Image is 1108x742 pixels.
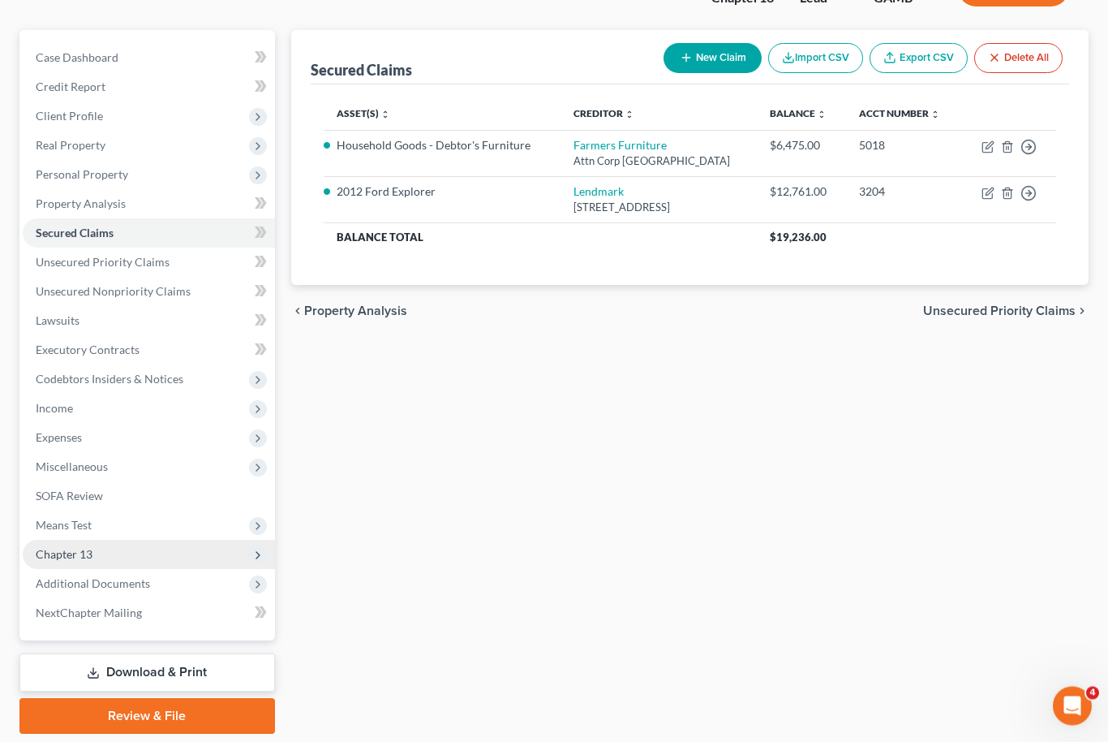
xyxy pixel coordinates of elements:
i: unfold_more [380,110,390,120]
span: Personal Property [36,168,128,182]
i: unfold_more [817,110,827,120]
button: Import CSV [768,44,863,74]
a: Lendmark [573,185,624,199]
div: 5018 [859,138,948,154]
th: Balance Total [324,223,758,252]
a: Unsecured Priority Claims [23,248,275,278]
span: Means Test [36,519,92,533]
i: unfold_more [930,110,940,120]
a: Asset(s) unfold_more [337,108,390,120]
span: Lawsuits [36,314,79,328]
span: Property Analysis [304,305,407,318]
span: Additional Documents [36,577,150,591]
div: Secured Claims [311,61,412,80]
span: Unsecured Priority Claims [36,256,170,270]
i: unfold_more [625,110,634,120]
a: Executory Contracts [23,336,275,365]
a: Creditor unfold_more [573,108,634,120]
span: Unsecured Nonpriority Claims [36,285,191,299]
div: $6,475.00 [770,138,833,154]
a: Export CSV [870,44,968,74]
span: Income [36,402,73,416]
span: Case Dashboard [36,51,118,65]
div: Attn Corp [GEOGRAPHIC_DATA] [573,154,745,170]
span: Chapter 13 [36,548,92,562]
span: Client Profile [36,110,103,123]
li: Household Goods - Debtor's Furniture [337,138,548,154]
a: Secured Claims [23,219,275,248]
a: Unsecured Nonpriority Claims [23,278,275,307]
span: $19,236.00 [770,231,827,244]
div: [STREET_ADDRESS] [573,201,745,216]
span: Executory Contracts [36,343,140,357]
div: $12,761.00 [770,184,833,201]
span: 4 [1086,687,1099,700]
button: Unsecured Priority Claims chevron_right [923,305,1089,318]
iframe: Intercom live chat [1053,687,1092,726]
span: Real Property [36,139,105,153]
a: NextChapter Mailing [23,599,275,628]
a: Review & File [19,699,275,735]
button: Delete All [974,44,1063,74]
a: Acct Number unfold_more [859,108,940,120]
span: Unsecured Priority Claims [923,305,1076,318]
span: NextChapter Mailing [36,606,142,620]
span: SOFA Review [36,490,103,503]
a: Credit Report [23,73,275,102]
span: Credit Report [36,80,105,94]
button: New Claim [664,44,762,74]
i: chevron_right [1076,305,1089,318]
a: Farmers Furniture [573,139,667,153]
a: Case Dashboard [23,44,275,73]
a: Download & Print [19,654,275,692]
i: chevron_left [291,305,304,318]
button: chevron_left Property Analysis [291,305,407,318]
span: Miscellaneous [36,460,108,474]
div: 3204 [859,184,948,201]
a: SOFA Review [23,482,275,511]
a: Property Analysis [23,190,275,219]
li: 2012 Ford Explorer [337,184,548,201]
a: Balance unfold_more [770,108,827,120]
span: Codebtors Insiders & Notices [36,373,183,386]
span: Secured Claims [36,226,114,240]
span: Property Analysis [36,197,126,211]
a: Lawsuits [23,307,275,336]
span: Expenses [36,431,82,445]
